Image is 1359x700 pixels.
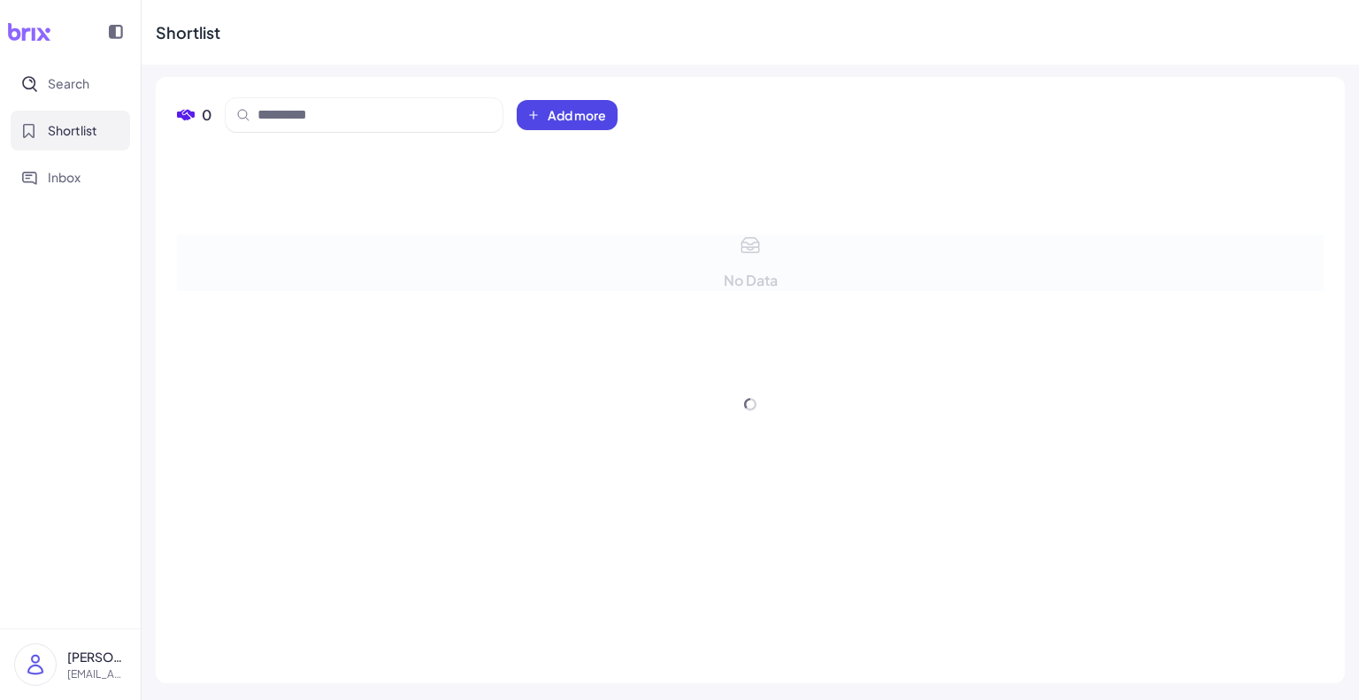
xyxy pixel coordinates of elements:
[48,121,97,140] span: Shortlist
[48,74,89,93] span: Search
[202,104,211,126] span: 0
[11,111,130,150] button: Shortlist
[11,64,130,104] button: Search
[48,168,81,187] span: Inbox
[11,158,130,197] button: Inbox
[67,666,127,682] p: [EMAIL_ADDRESS][DOMAIN_NAME]
[67,648,127,666] p: [PERSON_NAME] ([PERSON_NAME])
[517,100,618,130] button: Add more
[156,20,220,44] div: Shortlist
[548,106,606,124] span: Add more
[15,644,56,685] img: user_logo.png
